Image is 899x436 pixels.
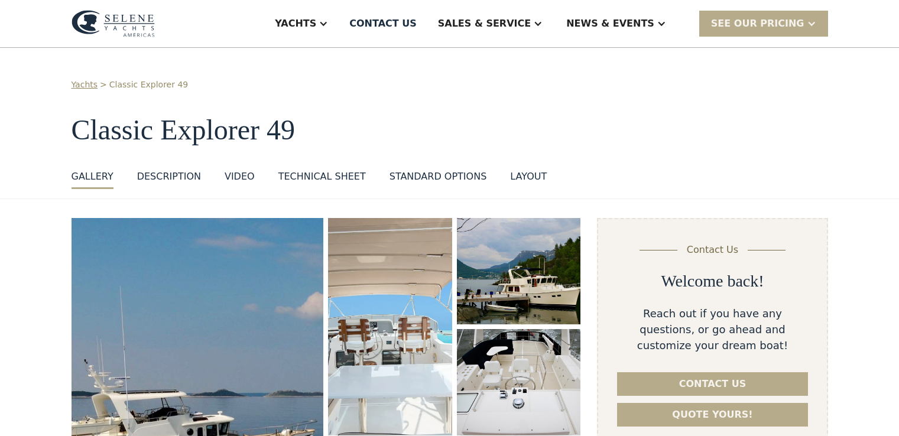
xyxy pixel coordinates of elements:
a: VIDEO [225,170,255,189]
a: open lightbox [457,329,581,435]
a: standard options [390,170,487,189]
div: Sales & Service [438,17,531,31]
div: Contact Us [687,243,738,257]
img: 50 foot motor yacht [457,329,581,435]
div: standard options [390,170,487,184]
div: GALLERY [72,170,113,184]
a: Classic Explorer 49 [109,79,188,91]
a: Yachts [72,79,98,91]
div: > [100,79,107,91]
img: 50 foot motor yacht [457,218,581,324]
a: open lightbox [457,218,581,324]
h2: Welcome back! [661,271,764,291]
div: SEE Our Pricing [699,11,828,36]
a: layout [510,170,547,189]
img: logo [72,10,155,37]
a: Contact us [617,372,807,396]
div: News & EVENTS [566,17,654,31]
div: Contact US [349,17,417,31]
a: Technical sheet [278,170,366,189]
a: DESCRIPTION [137,170,201,189]
div: Reach out if you have any questions, or go ahead and customize your dream boat! [617,305,807,353]
div: layout [510,170,547,184]
a: Quote yours! [617,403,807,427]
a: GALLERY [72,170,113,189]
div: DESCRIPTION [137,170,201,184]
div: Yachts [275,17,316,31]
div: SEE Our Pricing [711,17,804,31]
div: Technical sheet [278,170,366,184]
h1: Classic Explorer 49 [72,115,828,146]
div: VIDEO [225,170,255,184]
a: open lightbox [328,218,452,435]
